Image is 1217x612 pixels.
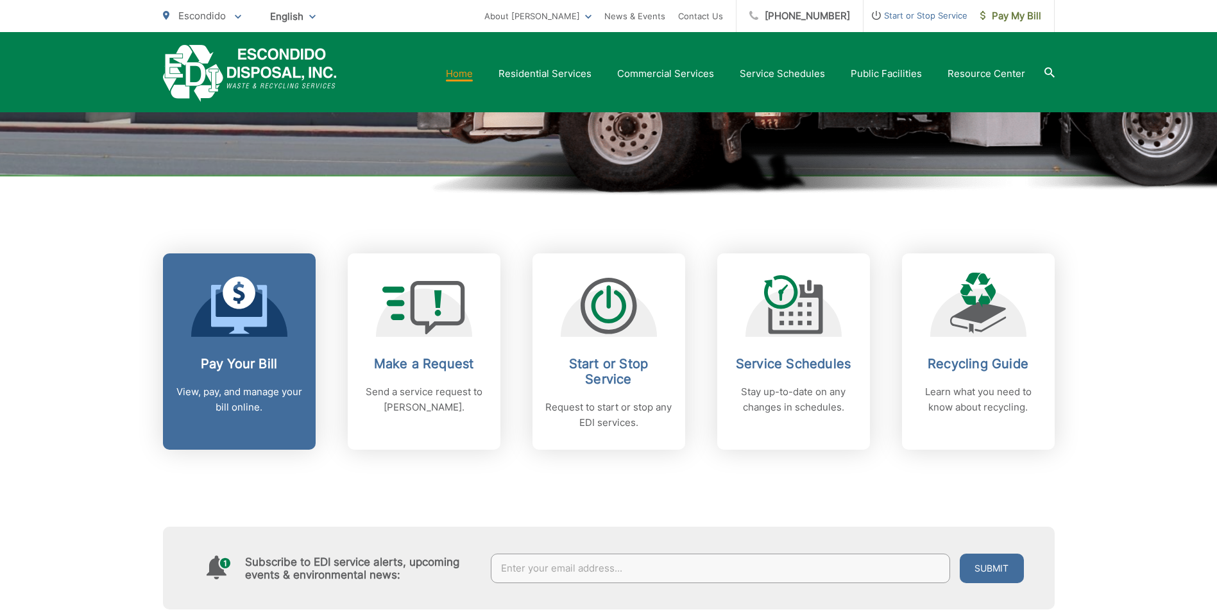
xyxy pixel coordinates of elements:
a: About [PERSON_NAME] [484,8,591,24]
h4: Subscribe to EDI service alerts, upcoming events & environmental news: [245,556,479,581]
span: Escondido [178,10,226,22]
a: Public Facilities [851,66,922,81]
span: English [260,5,325,28]
a: Commercial Services [617,66,714,81]
a: Pay Your Bill View, pay, and manage your bill online. [163,253,316,450]
a: Service Schedules Stay up-to-date on any changes in schedules. [717,253,870,450]
a: EDCD logo. Return to the homepage. [163,45,337,102]
a: Resource Center [948,66,1025,81]
span: Pay My Bill [980,8,1041,24]
button: Submit [960,554,1024,583]
h2: Pay Your Bill [176,356,303,371]
h2: Service Schedules [730,356,857,371]
a: Service Schedules [740,66,825,81]
a: News & Events [604,8,665,24]
p: Stay up-to-date on any changes in schedules. [730,384,857,415]
a: Recycling Guide Learn what you need to know about recycling. [902,253,1055,450]
a: Contact Us [678,8,723,24]
input: Enter your email address... [491,554,950,583]
h2: Recycling Guide [915,356,1042,371]
h2: Make a Request [361,356,488,371]
p: Learn what you need to know about recycling. [915,384,1042,415]
h2: Start or Stop Service [545,356,672,387]
a: Residential Services [498,66,591,81]
p: Send a service request to [PERSON_NAME]. [361,384,488,415]
p: View, pay, and manage your bill online. [176,384,303,415]
a: Make a Request Send a service request to [PERSON_NAME]. [348,253,500,450]
a: Home [446,66,473,81]
p: Request to start or stop any EDI services. [545,400,672,430]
